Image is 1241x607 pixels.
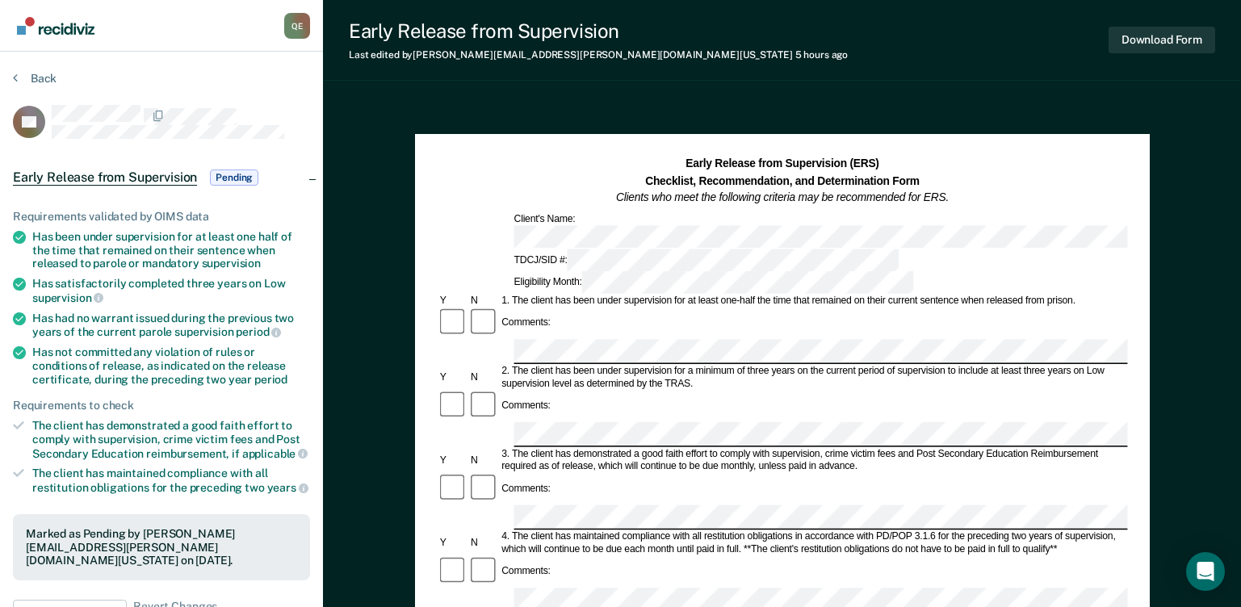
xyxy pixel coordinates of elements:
[499,400,553,412] div: Comments:
[499,448,1127,473] div: 3. The client has demonstrated a good faith effort to comply with supervision, crime victim fees ...
[437,537,467,549] div: Y
[13,71,57,86] button: Back
[645,174,920,186] strong: Checklist, Recommendation, and Determination Form
[254,373,287,386] span: period
[32,419,310,460] div: The client has demonstrated a good faith effort to comply with supervision, crime victim fees and...
[511,249,901,271] div: TDCJ/SID #:
[468,372,499,384] div: N
[17,17,94,35] img: Recidiviz
[499,531,1127,556] div: 4. The client has maintained compliance with all restitution obligations in accordance with PD/PO...
[13,170,197,186] span: Early Release from Supervision
[468,454,499,467] div: N
[284,13,310,39] div: Q E
[13,399,310,412] div: Requirements to check
[26,527,297,567] div: Marked as Pending by [PERSON_NAME][EMAIL_ADDRESS][PERSON_NAME][DOMAIN_NAME][US_STATE] on [DATE].
[499,565,553,577] div: Comments:
[499,317,553,329] div: Comments:
[795,49,849,61] span: 5 hours ago
[32,277,310,304] div: Has satisfactorily completed three years on Low
[13,210,310,224] div: Requirements validated by OIMS data
[349,49,848,61] div: Last edited by [PERSON_NAME][EMAIL_ADDRESS][PERSON_NAME][DOMAIN_NAME][US_STATE]
[236,325,281,338] span: period
[499,483,553,495] div: Comments:
[32,467,310,494] div: The client has maintained compliance with all restitution obligations for the preceding two
[511,271,916,294] div: Eligibility Month:
[685,157,878,170] strong: Early Release from Supervision (ERS)
[468,295,499,308] div: N
[437,454,467,467] div: Y
[32,291,103,304] span: supervision
[616,191,949,203] em: Clients who meet the following criteria may be recommended for ERS.
[349,19,848,43] div: Early Release from Supervision
[202,257,261,270] span: supervision
[210,170,258,186] span: Pending
[267,481,308,494] span: years
[468,537,499,549] div: N
[437,372,467,384] div: Y
[499,366,1127,391] div: 2. The client has been under supervision for a minimum of three years on the current period of su...
[242,447,308,460] span: applicable
[1186,552,1225,591] div: Open Intercom Messenger
[32,345,310,386] div: Has not committed any violation of rules or conditions of release, as indicated on the release ce...
[32,230,310,270] div: Has been under supervision for at least one half of the time that remained on their sentence when...
[437,295,467,308] div: Y
[32,312,310,339] div: Has had no warrant issued during the previous two years of the current parole supervision
[1109,27,1215,53] button: Download Form
[499,295,1127,308] div: 1. The client has been under supervision for at least one-half the time that remained on their cu...
[284,13,310,39] button: Profile dropdown button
